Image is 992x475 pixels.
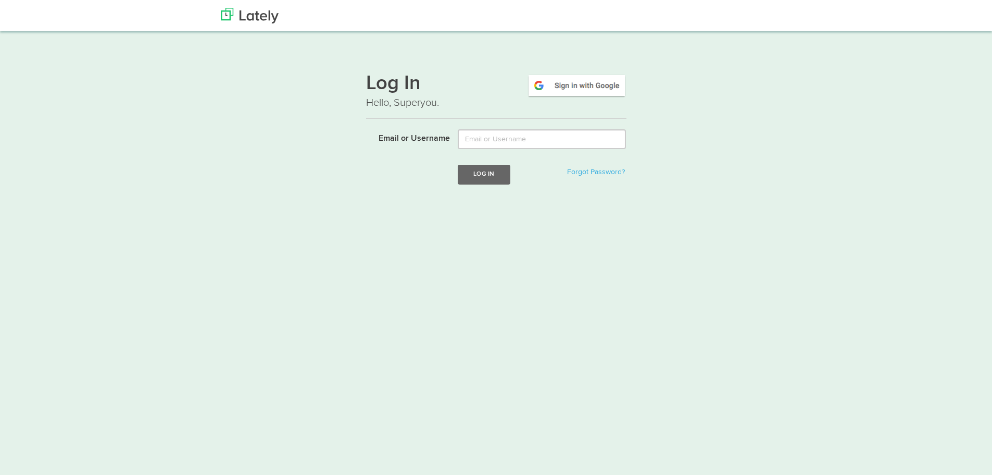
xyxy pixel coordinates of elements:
[458,165,510,184] button: Log In
[567,168,625,176] a: Forgot Password?
[366,74,626,95] h1: Log In
[527,74,626,98] img: google-signin.png
[221,8,279,23] img: Lately
[366,95,626,111] p: Hello, Superyou.
[458,129,626,149] input: Email or Username
[358,129,450,145] label: Email or Username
